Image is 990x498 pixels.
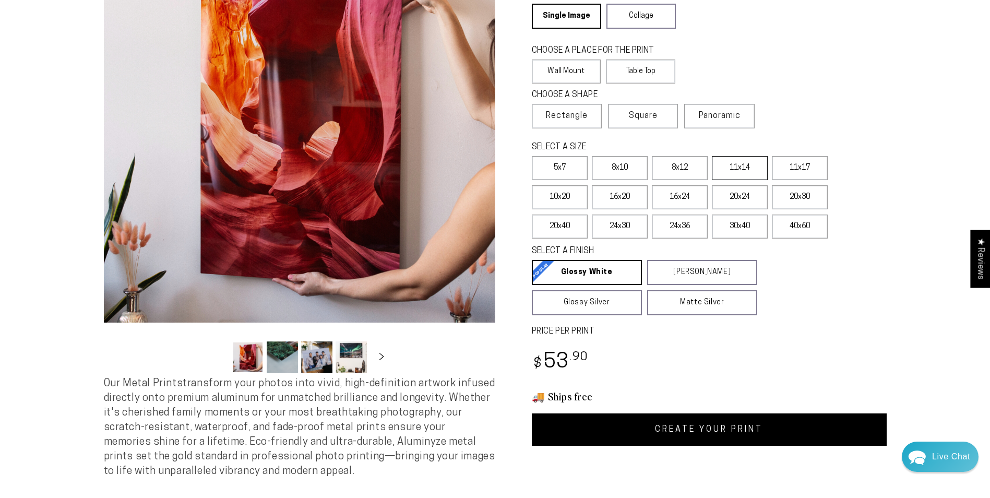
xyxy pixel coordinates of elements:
label: Table Top [606,60,675,84]
label: 20x24 [712,185,768,209]
button: Slide left [206,346,229,369]
span: Panoramic [699,112,741,120]
a: Single Image [532,4,601,29]
button: Load image 4 in gallery view [336,341,367,373]
label: 16x24 [652,185,708,209]
span: Rectangle [546,110,588,122]
label: 11x14 [712,156,768,180]
label: 8x12 [652,156,708,180]
legend: CHOOSE A PLACE FOR THE PRINT [532,45,666,57]
div: Contact Us Directly [932,442,970,472]
bdi: 53 [532,352,589,373]
div: Click to open Judge.me floating reviews tab [970,230,990,288]
label: 11x17 [772,156,828,180]
label: 24x30 [592,215,648,239]
label: 16x20 [592,185,648,209]
legend: CHOOSE A SHAPE [532,89,667,101]
legend: SELECT A SIZE [532,141,741,153]
label: 30x40 [712,215,768,239]
label: 8x10 [592,156,648,180]
button: Load image 3 in gallery view [301,341,332,373]
label: 20x40 [532,215,588,239]
button: Slide right [370,346,393,369]
a: CREATE YOUR PRINT [532,413,887,446]
label: Wall Mount [532,60,601,84]
h3: 🚚 Ships free [532,389,887,403]
button: Load image 2 in gallery view [267,341,298,373]
span: Square [629,110,658,122]
a: Glossy White [532,260,642,285]
label: 20x30 [772,185,828,209]
a: [PERSON_NAME] [647,260,757,285]
label: 40x60 [772,215,828,239]
label: 10x20 [532,185,588,209]
label: 5x7 [532,156,588,180]
button: Load image 1 in gallery view [232,341,264,373]
a: Matte Silver [647,290,757,315]
span: $ [533,357,542,371]
a: Collage [606,4,676,29]
label: 24x36 [652,215,708,239]
label: PRICE PER PRINT [532,326,887,338]
sup: .90 [569,351,588,363]
legend: SELECT A FINISH [532,245,732,257]
div: Chat widget toggle [902,442,979,472]
a: Glossy Silver [532,290,642,315]
span: Our Metal Prints transform your photos into vivid, high-definition artwork infused directly onto ... [104,378,495,477]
